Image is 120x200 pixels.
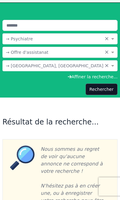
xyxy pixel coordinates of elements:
[10,146,35,170] img: Rechercher...
[104,63,110,69] span: Clear all
[2,74,118,80] div: Affiner la recherche...
[104,36,110,42] span: Clear all
[85,83,118,95] button: Rechercher
[2,117,118,127] h2: Résultat de la recherche...
[104,49,110,55] span: Clear all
